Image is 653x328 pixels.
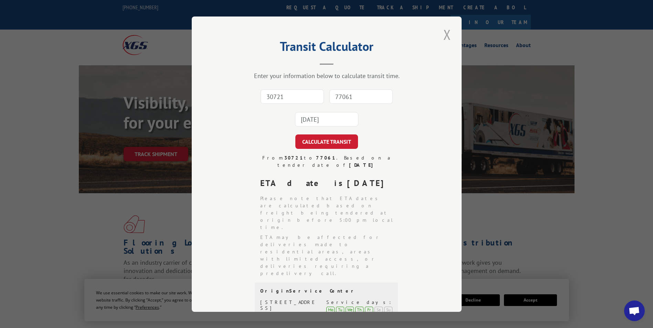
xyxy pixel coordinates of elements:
[260,299,318,322] div: [STREET_ADDRESS][DEMOGRAPHIC_DATA]
[326,299,392,305] div: Service days:
[336,306,344,313] div: Tu
[295,134,358,149] button: CALCULATE TRANSIT
[260,195,399,231] li: Please note that ETA dates are calculated based on freight being tendered at origin before 5:00 p...
[260,234,399,277] li: ETA may be affected for deliveries made to residential areas, areas with limited access, or deliv...
[375,306,383,313] div: Sa
[260,177,399,189] div: ETA date is
[384,306,392,313] div: Su
[316,155,336,161] strong: 77061
[355,306,364,313] div: Th
[326,306,335,313] div: Mo
[260,288,392,294] div: Origin Service Center
[226,72,427,80] div: Enter your information below to calculate transit time.
[329,89,393,104] input: Dest. Zip
[347,178,390,188] strong: [DATE]
[226,42,427,55] h2: Transit Calculator
[365,306,373,313] div: Fr
[346,306,354,313] div: We
[349,162,376,168] strong: [DATE]
[255,154,399,169] div: From to . Based on a tender date of
[284,155,304,161] strong: 30721
[441,25,453,44] button: Close modal
[624,300,645,321] a: Open chat
[261,89,324,104] input: Origin Zip
[295,112,358,127] input: Tender Date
